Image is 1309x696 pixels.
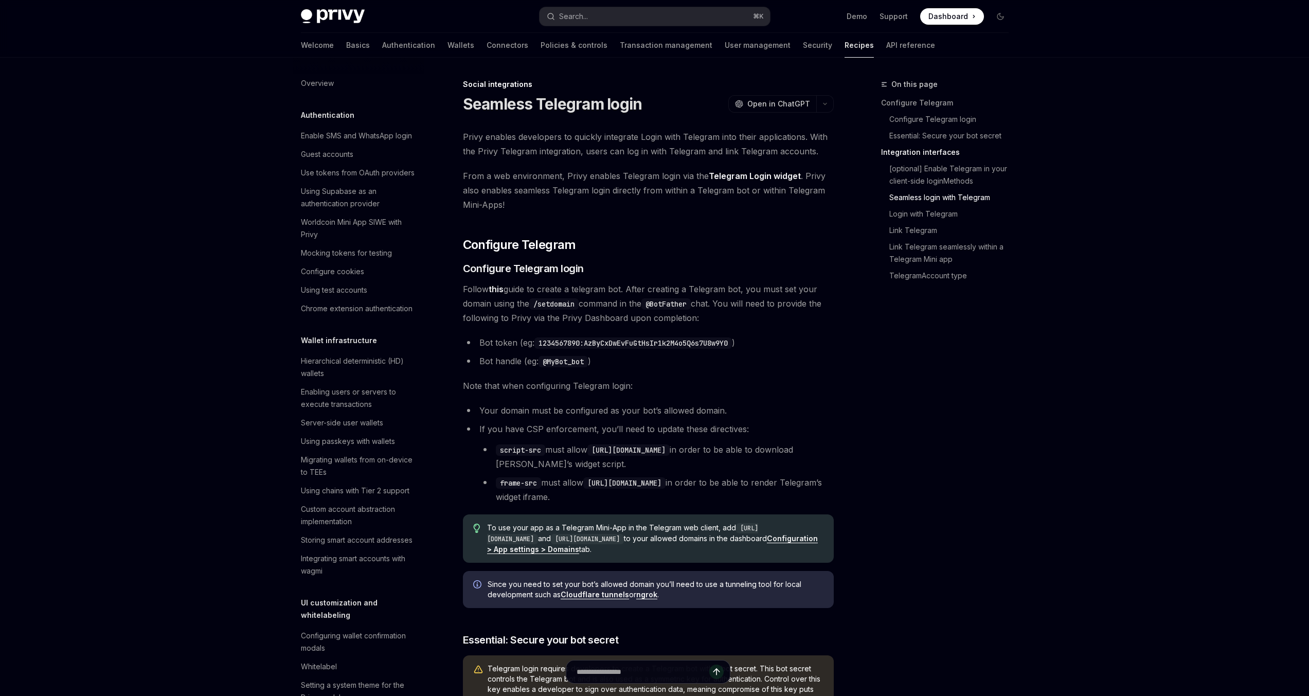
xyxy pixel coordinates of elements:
div: Overview [301,77,334,90]
div: Whitelabel [301,661,337,673]
div: Using Supabase as an authentication provider [301,185,418,210]
h5: Authentication [301,109,354,121]
a: Cloudflare tunnels [561,590,629,599]
a: Telegram Login widget [709,171,801,182]
svg: Tip [473,524,480,533]
a: Recipes [845,33,874,58]
a: this [489,284,504,295]
a: Configure Telegram login [881,111,1017,128]
li: must allow in order to be able to render Telegram’s widget iframe. [479,475,834,504]
span: Follow guide to create a telegram bot. After creating a Telegram bot, you must set your domain us... [463,282,834,325]
a: Link Telegram [881,222,1017,239]
div: Using test accounts [301,284,367,296]
div: Configure cookies [301,265,364,278]
a: Migrating wallets from on-device to TEEs [293,451,424,481]
a: Hierarchical deterministic (HD) wallets [293,352,424,383]
div: Migrating wallets from on-device to TEEs [301,454,418,478]
code: frame-src [496,477,541,489]
a: Overview [293,74,424,93]
a: Configure cookies [293,262,424,281]
li: Your domain must be configured as your bot’s allowed domain. [463,403,834,418]
a: Configure Telegram [881,95,1017,111]
button: Toggle dark mode [992,8,1009,25]
a: Using test accounts [293,281,424,299]
a: Seamless login with Telegram [881,189,1017,206]
div: Social integrations [463,79,834,90]
a: Using passkeys with wallets [293,432,424,451]
span: From a web environment, Privy enables Telegram login via the . Privy also enables seamless Telegr... [463,169,834,212]
a: Custom account abstraction implementation [293,500,424,531]
li: Bot handle (eg: ) [463,354,834,368]
a: Enable SMS and WhatsApp login [293,127,424,145]
a: Guest accounts [293,145,424,164]
span: Note that when configuring Telegram login: [463,379,834,393]
span: Configure Telegram login [463,261,584,276]
a: Welcome [301,33,334,58]
a: TelegramAccount type [881,267,1017,284]
a: Using chains with Tier 2 support [293,481,424,500]
a: Wallets [447,33,474,58]
h1: Seamless Telegram login [463,95,642,113]
button: Send message [709,665,724,679]
li: If you have CSP enforcement, you’ll need to update these directives: [463,422,834,504]
a: Integration interfaces [881,144,1017,160]
div: Enabling users or servers to execute transactions [301,386,418,411]
a: Use tokens from OAuth providers [293,164,424,182]
a: Chrome extension authentication [293,299,424,318]
code: [URL][DOMAIN_NAME] [487,523,758,544]
svg: Info [473,580,483,591]
a: Demo [847,11,867,22]
a: Security [803,33,832,58]
div: Worldcoin Mini App SIWE with Privy [301,216,418,241]
a: Authentication [382,33,435,58]
span: ⌘ K [753,12,764,21]
a: User management [725,33,791,58]
a: Support [880,11,908,22]
h5: UI customization and whitelabeling [301,597,424,621]
a: Configuring wallet confirmation modals [293,627,424,657]
button: Open search [540,7,770,26]
a: Login with Telegram [881,206,1017,222]
button: Open in ChatGPT [728,95,816,113]
span: Since you need to set your bot’s allowed domain you’ll need to use a tunneling tool for local dev... [488,579,823,600]
div: Server-side user wallets [301,417,383,429]
li: Bot token (eg: ) [463,335,834,350]
span: Essential: Secure your bot secret [463,633,619,647]
div: Use tokens from OAuth providers [301,167,415,179]
a: Mocking tokens for testing [293,244,424,262]
a: Server-side user wallets [293,414,424,432]
h5: Wallet infrastructure [301,334,377,347]
div: Mocking tokens for testing [301,247,392,259]
a: Basics [346,33,370,58]
a: Dashboard [920,8,984,25]
code: [URL][DOMAIN_NAME] [587,444,670,456]
span: Privy enables developers to quickly integrate Login with Telegram into their applications. With t... [463,130,834,158]
a: ngrok [636,590,657,599]
a: Worldcoin Mini App SIWE with Privy [293,213,424,244]
div: Hierarchical deterministic (HD) wallets [301,355,418,380]
div: Integrating smart accounts with wagmi [301,552,418,577]
code: [URL][DOMAIN_NAME] [551,534,624,544]
div: Search... [559,10,588,23]
div: Enable SMS and WhatsApp login [301,130,412,142]
a: Connectors [487,33,528,58]
a: Whitelabel [293,657,424,676]
a: Storing smart account addresses [293,531,424,549]
div: Chrome extension authentication [301,302,413,315]
div: Using chains with Tier 2 support [301,485,409,497]
code: @BotFather [641,298,691,310]
a: Integrating smart accounts with wagmi [293,549,424,580]
code: /setdomain [529,298,579,310]
a: Enabling users or servers to execute transactions [293,383,424,414]
span: Open in ChatGPT [747,99,810,109]
a: Policies & controls [541,33,607,58]
div: Using passkeys with wallets [301,435,395,448]
input: Ask a question... [577,661,709,683]
code: [URL][DOMAIN_NAME] [583,477,666,489]
span: Configure Telegram [463,237,576,253]
a: API reference [886,33,935,58]
a: Using Supabase as an authentication provider [293,182,424,213]
a: [optional] Enable Telegram in your client-side loginMethods [881,160,1017,189]
code: script-src [496,444,545,456]
span: Dashboard [928,11,968,22]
